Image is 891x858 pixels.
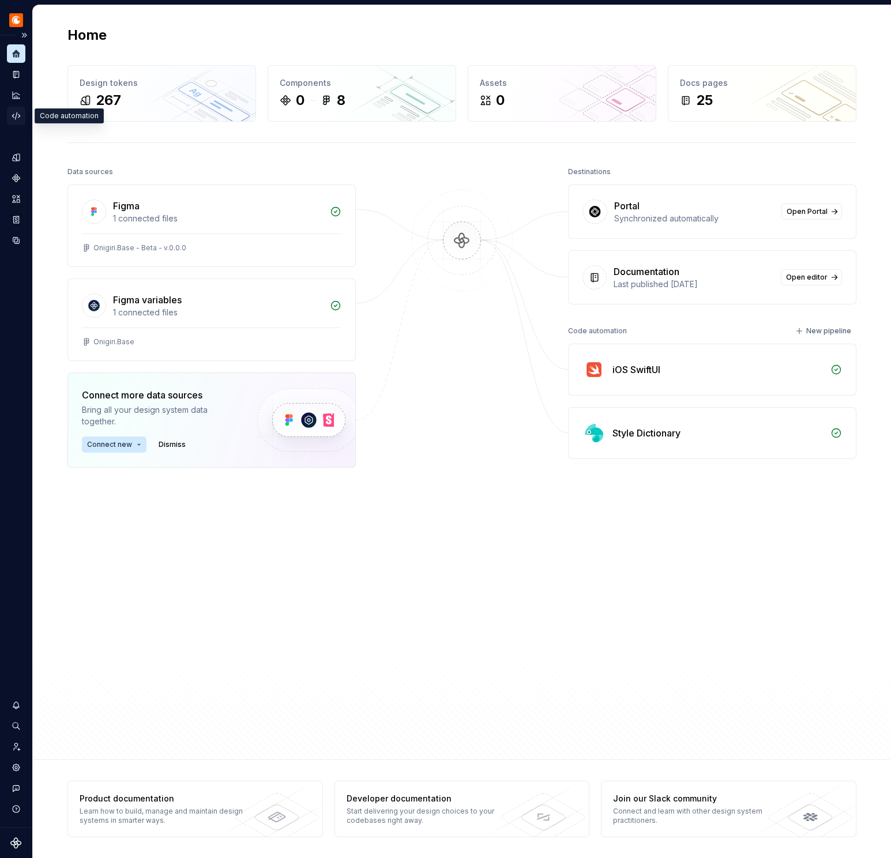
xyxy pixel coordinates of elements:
h2: Home [67,26,107,44]
button: Expand sidebar [16,27,32,43]
div: Product documentation [80,793,247,804]
div: Onigiri.Base - Beta - v.0.0.0 [93,243,186,253]
span: Open Portal [787,207,828,216]
div: Start delivering your design choices to your codebases right away. [347,807,514,825]
a: Invite team [7,737,25,756]
button: Search ⌘K [7,717,25,735]
div: Figma [113,199,140,213]
div: Learn how to build, manage and maintain design systems in smarter ways. [80,807,247,825]
a: Design tokens [7,148,25,167]
a: Join our Slack communityConnect and learn with other design system practitioners. [601,781,856,837]
a: Open Portal [781,204,842,220]
div: 267 [96,91,121,110]
div: Onigiri.Base [93,337,134,347]
div: Style Dictionary [612,426,681,440]
a: Analytics [7,86,25,104]
span: Open editor [786,273,828,282]
div: 0 [496,91,505,110]
a: Assets0 [468,65,656,122]
div: Data sources [67,164,113,180]
a: Data sources [7,231,25,250]
a: Storybook stories [7,210,25,229]
div: 0 [296,91,304,110]
div: Join our Slack community [613,793,781,804]
a: Product documentationLearn how to build, manage and maintain design systems in smarter ways. [67,781,323,837]
a: Figma1 connected filesOnigiri.Base - Beta - v.0.0.0 [67,185,356,267]
button: Connect new [82,436,146,453]
svg: Supernova Logo [10,837,22,849]
a: Design tokens267 [67,65,256,122]
div: Bring all your design system data together. [82,404,238,427]
a: Figma variables1 connected filesOnigiri.Base [67,279,356,361]
div: Synchronized automatically [614,213,775,224]
button: Notifications [7,696,25,714]
div: Design tokens [80,77,244,89]
a: Components08 [268,65,456,122]
div: Connect and learn with other design system practitioners. [613,807,781,825]
div: Assets [480,77,644,89]
div: Portal [614,199,640,213]
span: New pipeline [806,326,851,336]
div: 1 connected files [113,213,323,224]
span: Connect new [87,440,132,449]
div: iOS SwiftUI [612,363,660,377]
div: 8 [337,91,345,110]
a: Settings [7,758,25,777]
div: Components [280,77,444,89]
div: Docs pages [680,77,844,89]
a: Open editor [781,269,842,285]
a: Home [7,44,25,63]
div: Code automation [568,323,627,339]
button: Dismiss [153,436,191,453]
a: Code automation [7,107,25,125]
div: 1 connected files [113,307,323,318]
div: Connect more data sources [82,388,238,402]
a: Documentation [7,65,25,84]
div: 25 [696,91,713,110]
img: 25dd04c0-9bb6-47b6-936d-a9571240c086.png [9,13,23,27]
button: New pipeline [792,323,856,339]
div: Code automation [35,108,104,123]
button: Contact support [7,779,25,797]
a: Components [7,169,25,187]
div: Figma variables [113,293,182,307]
div: Developer documentation [347,793,514,804]
a: Developer documentationStart delivering your design choices to your codebases right away. [334,781,590,837]
a: Docs pages25 [668,65,856,122]
div: Destinations [568,164,611,180]
div: Last published [DATE] [614,279,774,290]
a: Assets [7,190,25,208]
span: Dismiss [159,440,186,449]
div: Documentation [614,265,679,279]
